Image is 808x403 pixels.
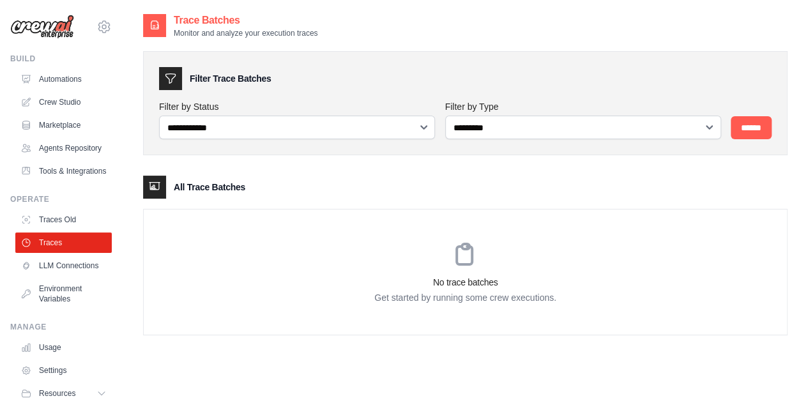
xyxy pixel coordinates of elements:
[39,388,75,399] span: Resources
[174,13,317,28] h2: Trace Batches
[10,15,74,39] img: Logo
[174,181,245,194] h3: All Trace Batches
[15,92,112,112] a: Crew Studio
[15,255,112,276] a: LLM Connections
[15,115,112,135] a: Marketplace
[190,72,271,85] h3: Filter Trace Batches
[144,291,787,304] p: Get started by running some crew executions.
[15,337,112,358] a: Usage
[15,138,112,158] a: Agents Repository
[15,232,112,253] a: Traces
[10,194,112,204] div: Operate
[15,209,112,230] a: Traces Old
[174,28,317,38] p: Monitor and analyze your execution traces
[15,360,112,381] a: Settings
[15,278,112,309] a: Environment Variables
[445,100,721,113] label: Filter by Type
[15,69,112,89] a: Automations
[10,322,112,332] div: Manage
[15,161,112,181] a: Tools & Integrations
[159,100,435,113] label: Filter by Status
[144,276,787,289] h3: No trace batches
[10,54,112,64] div: Build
